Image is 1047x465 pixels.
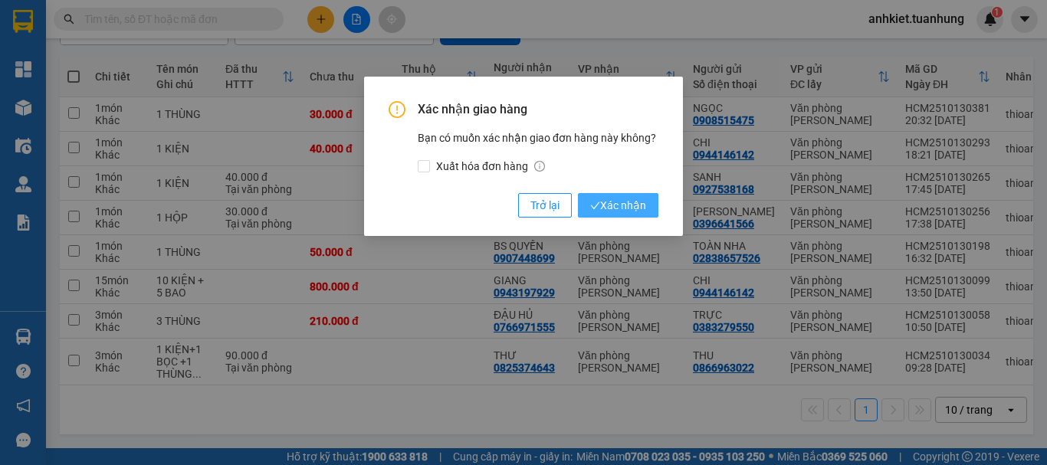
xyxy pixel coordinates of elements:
span: info-circle [534,161,545,172]
span: Xác nhận giao hàng [418,101,658,118]
span: exclamation-circle [389,101,405,118]
button: checkXác nhận [578,193,658,218]
span: Xác nhận [590,197,646,214]
span: check [590,201,600,211]
span: Xuất hóa đơn hàng [430,158,551,175]
div: Bạn có muốn xác nhận giao đơn hàng này không? [418,129,658,175]
button: Trở lại [518,193,572,218]
span: Trở lại [530,197,560,214]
